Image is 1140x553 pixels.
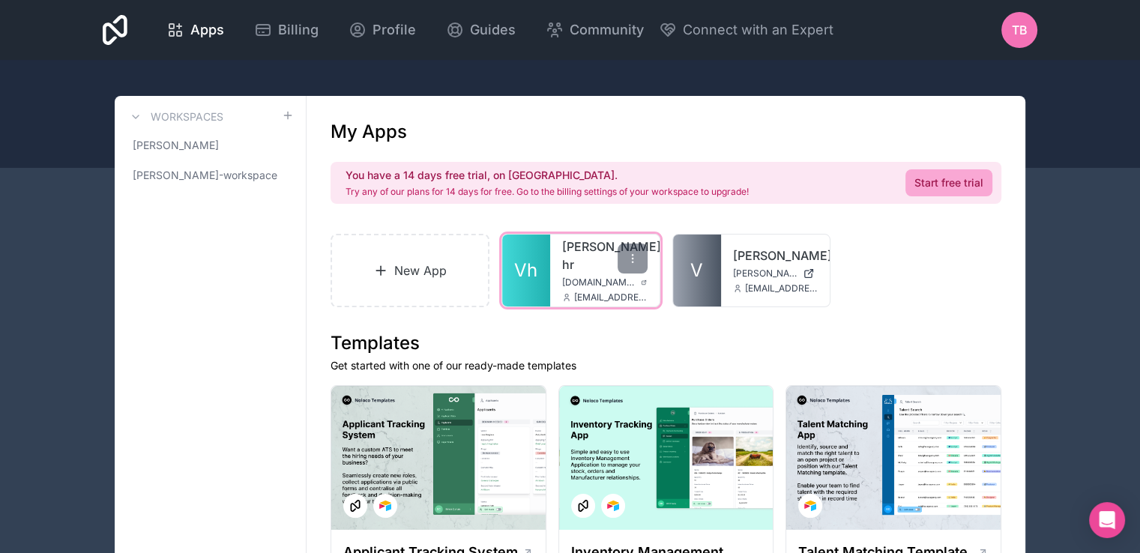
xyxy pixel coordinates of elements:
span: V [690,259,703,282]
a: [PERSON_NAME] [127,132,294,159]
button: Connect with an Expert [659,19,833,40]
a: Start free trial [905,169,992,196]
div: Open Intercom Messenger [1089,502,1125,538]
span: [PERSON_NAME][DOMAIN_NAME] [733,268,797,279]
a: [PERSON_NAME]-hr [562,238,648,274]
span: Apps [190,19,224,40]
span: Profile [373,19,416,40]
a: Workspaces [127,108,223,126]
span: [DOMAIN_NAME][PERSON_NAME] [562,276,636,288]
a: Guides [434,13,528,46]
a: V [673,235,721,306]
a: [PERSON_NAME]-workspace [127,162,294,189]
a: [DOMAIN_NAME][PERSON_NAME] [562,276,648,288]
a: Billing [242,13,331,46]
a: Profile [337,13,428,46]
span: [PERSON_NAME]-workspace [133,168,277,183]
a: Apps [154,13,236,46]
a: Community [534,13,656,46]
span: Vh [514,259,537,282]
img: Airtable Logo [607,500,619,512]
span: Connect with an Expert [683,19,833,40]
img: Airtable Logo [804,500,816,512]
a: [PERSON_NAME] [733,247,818,265]
span: Community [570,19,644,40]
span: [EMAIL_ADDRESS][PERSON_NAME][DOMAIN_NAME] [574,291,648,303]
a: [PERSON_NAME][DOMAIN_NAME] [733,268,818,279]
span: Billing [278,19,319,40]
span: Guides [470,19,516,40]
h1: Templates [331,331,1001,355]
h1: My Apps [331,120,407,144]
h3: Workspaces [151,109,223,124]
a: New App [331,234,489,307]
span: [EMAIL_ADDRESS][PERSON_NAME][DOMAIN_NAME] [745,282,818,294]
img: Airtable Logo [379,500,391,512]
span: [PERSON_NAME] [133,138,219,153]
a: Vh [502,235,550,306]
p: Try any of our plans for 14 days for free. Go to the billing settings of your workspace to upgrade! [346,186,749,198]
h2: You have a 14 days free trial, on [GEOGRAPHIC_DATA]. [346,168,749,183]
p: Get started with one of our ready-made templates [331,358,1001,373]
span: TB [1012,21,1028,39]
